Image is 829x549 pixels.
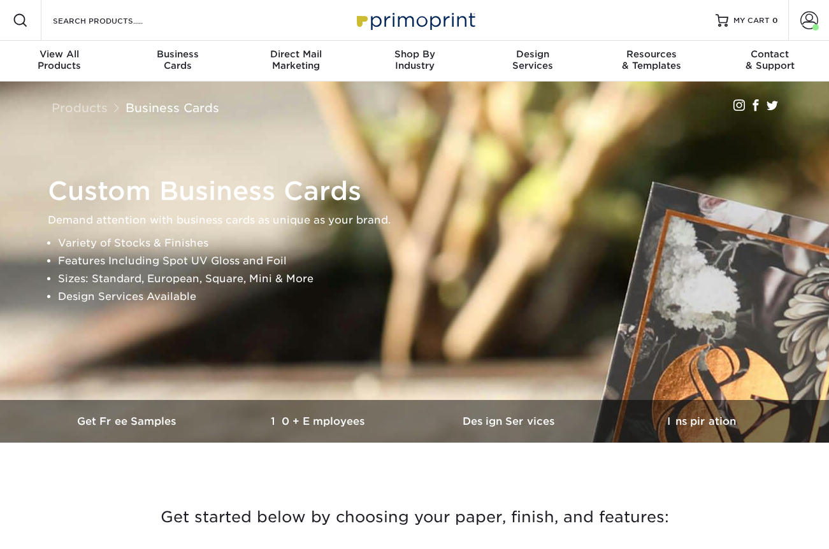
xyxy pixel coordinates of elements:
[351,6,479,34] img: Primoprint
[58,234,793,252] li: Variety of Stocks & Finishes
[42,488,788,546] h3: Get started below by choosing your paper, finish, and features:
[772,16,778,25] span: 0
[415,400,606,443] a: Design Services
[119,41,237,82] a: BusinessCards
[606,415,797,427] h3: Inspiration
[473,48,592,60] span: Design
[58,288,793,306] li: Design Services Available
[119,48,237,60] span: Business
[58,270,793,288] li: Sizes: Standard, European, Square, Mini & More
[710,48,829,60] span: Contact
[58,252,793,270] li: Features Including Spot UV Gloss and Foil
[48,176,793,206] h1: Custom Business Cards
[356,48,474,71] div: Industry
[237,48,356,60] span: Direct Mail
[710,48,829,71] div: & Support
[592,41,710,82] a: Resources& Templates
[32,400,224,443] a: Get Free Samples
[237,48,356,71] div: Marketing
[710,41,829,82] a: Contact& Support
[592,48,710,71] div: & Templates
[733,15,770,26] span: MY CART
[48,211,793,229] p: Demand attention with business cards as unique as your brand.
[126,101,219,115] a: Business Cards
[237,41,356,82] a: Direct MailMarketing
[52,13,176,28] input: SEARCH PRODUCTS.....
[415,415,606,427] h3: Design Services
[473,48,592,71] div: Services
[32,415,224,427] h3: Get Free Samples
[592,48,710,60] span: Resources
[52,101,108,115] a: Products
[224,415,415,427] h3: 10+ Employees
[224,400,415,443] a: 10+ Employees
[356,41,474,82] a: Shop ByIndustry
[356,48,474,60] span: Shop By
[119,48,237,71] div: Cards
[473,41,592,82] a: DesignServices
[606,400,797,443] a: Inspiration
